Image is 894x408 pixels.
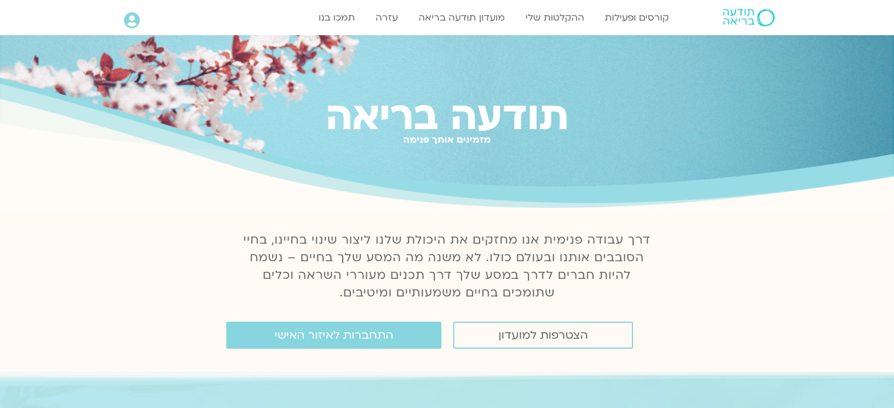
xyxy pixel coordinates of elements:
a: קורסים ופעילות [599,6,675,29]
img: תודעה בריאה [723,9,775,26]
a: תמכו בנו [313,6,361,29]
span: התחברות לאיזור האישי [274,329,393,342]
a: עזרה [370,6,404,29]
span: הצטרפות למועדון [498,329,588,342]
a: מועדון תודעה בריאה [413,6,511,29]
p: דרך עבודה פנימית אנו מחזקים את היכולת שלנו ליצור שינוי בחיינו, בחיי הסובבים אותנו ובעולם כולו. לא... [237,231,658,302]
a: ההקלטות שלי [520,6,590,29]
a: הצטרפות למועדון [453,322,633,349]
a: התחברות לאיזור האישי [226,322,441,349]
